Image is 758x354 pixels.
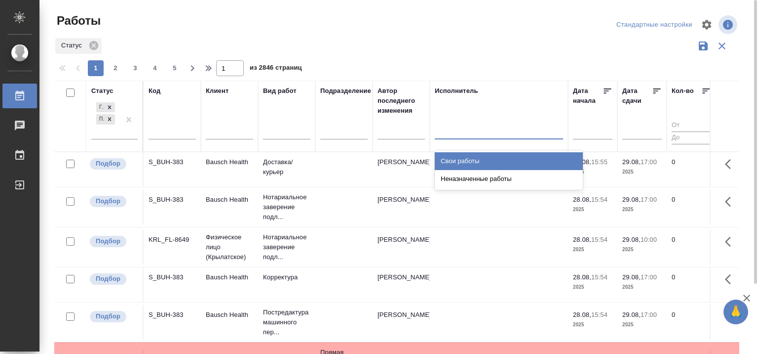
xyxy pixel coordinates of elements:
p: Подбор [96,196,120,206]
div: S_BUH-383 [149,272,196,282]
div: Можно подбирать исполнителей [89,157,138,171]
div: Код [149,86,160,96]
button: 2 [108,60,123,76]
td: 0 [667,267,716,302]
button: 🙏 [723,300,748,324]
button: 4 [147,60,163,76]
p: 2025 [573,245,612,255]
p: 2025 [622,167,662,177]
div: Можно подбирать исполнителей [89,195,138,208]
p: Физическое лицо (Крылатское) [206,232,253,262]
button: Здесь прячутся важные кнопки [719,152,743,176]
button: 3 [127,60,143,76]
td: 0 [667,305,716,340]
p: Доставка/курьер [263,157,310,177]
div: KRL_FL-8649 [149,235,196,245]
p: Подбор [96,159,120,169]
div: split button [614,17,695,33]
div: Статус [55,38,102,54]
div: Свои работы [435,152,583,170]
span: 5 [167,63,183,73]
p: 28.08, [573,273,591,281]
div: Кол-во [672,86,694,96]
p: Статус [61,41,85,50]
button: Здесь прячутся важные кнопки [719,190,743,214]
p: 28.08, [573,236,591,243]
p: 29.08, [622,311,641,318]
p: 2025 [573,320,612,330]
button: 5 [167,60,183,76]
td: [PERSON_NAME] [373,190,430,224]
p: 17:00 [641,273,657,281]
p: 2025 [622,205,662,215]
div: Исполнитель [435,86,478,96]
div: Подбор [96,114,104,125]
div: S_BUH-383 [149,195,196,205]
div: Подразделение [320,86,371,96]
div: Статус [91,86,114,96]
p: 15:54 [591,311,607,318]
div: S_BUH-383 [149,310,196,320]
p: 2025 [622,320,662,330]
button: Сбросить фильтры [713,37,731,55]
p: 15:54 [591,236,607,243]
span: 4 [147,63,163,73]
p: 28.08, [573,196,591,203]
div: Дата сдачи [622,86,652,106]
span: Настроить таблицу [695,13,719,37]
div: Можно подбирать исполнителей [89,272,138,286]
p: 2025 [573,205,612,215]
td: [PERSON_NAME] [373,152,430,187]
input: До [672,132,711,144]
div: Можно подбирать исполнителей [89,235,138,248]
span: 3 [127,63,143,73]
div: Дата начала [573,86,603,106]
td: [PERSON_NAME] [373,267,430,302]
p: 15:54 [591,273,607,281]
button: Сохранить фильтры [694,37,713,55]
p: 29.08, [622,236,641,243]
div: Готов к работе, Подбор [95,113,116,126]
p: 2025 [622,282,662,292]
input: От [672,120,711,132]
button: Здесь прячутся важные кнопки [719,230,743,254]
span: Работы [54,13,101,29]
p: 10:00 [641,236,657,243]
p: 2025 [573,167,612,177]
div: Автор последнего изменения [378,86,425,116]
td: 0 [667,190,716,224]
p: 28.08, [573,311,591,318]
span: Посмотреть информацию [719,15,739,34]
p: Нотариальное заверение подл... [263,192,310,222]
div: Клиент [206,86,228,96]
p: 29.08, [622,196,641,203]
td: 0 [667,230,716,265]
button: Здесь прячутся важные кнопки [719,267,743,291]
p: Постредактура машинного пер... [263,308,310,337]
p: 29.08, [622,158,641,166]
div: S_BUH-383 [149,157,196,167]
p: 2025 [573,282,612,292]
p: Подбор [96,236,120,246]
p: Bausch Health [206,157,253,167]
div: Неназначенные работы [435,170,583,188]
p: 15:55 [591,158,607,166]
div: Вид работ [263,86,297,96]
p: Bausch Health [206,272,253,282]
td: 0 [667,152,716,187]
div: Можно подбирать исполнителей [89,310,138,323]
p: 29.08, [622,273,641,281]
div: Готов к работе, Подбор [95,101,116,114]
td: [PERSON_NAME] [373,305,430,340]
p: Bausch Health [206,310,253,320]
td: [PERSON_NAME] [373,230,430,265]
span: 2 [108,63,123,73]
p: Корректура [263,272,310,282]
span: 🙏 [727,302,744,322]
p: 17:00 [641,311,657,318]
p: 17:00 [641,196,657,203]
p: Нотариальное заверение подл... [263,232,310,262]
div: Готов к работе [96,102,104,113]
p: Bausch Health [206,195,253,205]
span: из 2846 страниц [250,62,302,76]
